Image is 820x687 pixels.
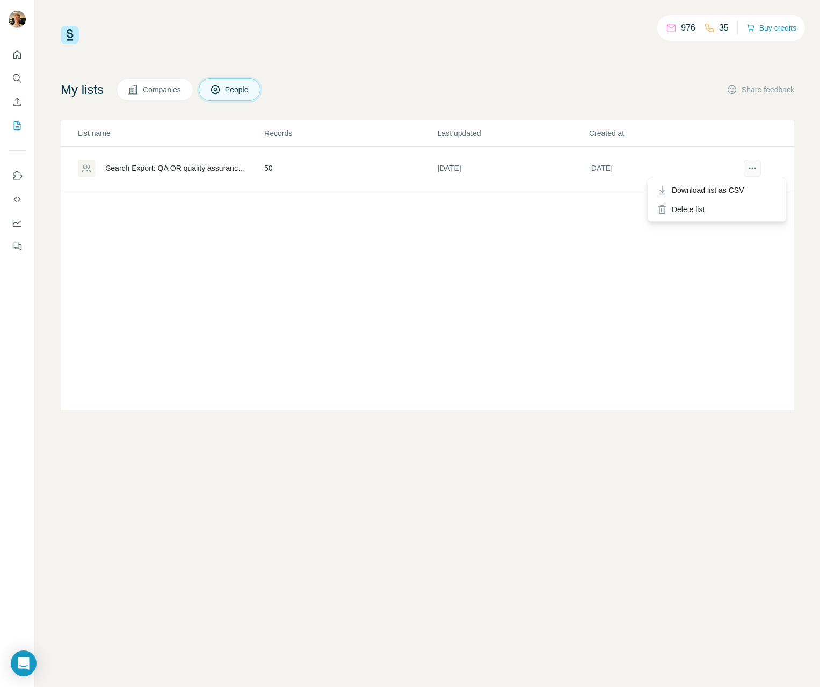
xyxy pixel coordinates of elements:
button: Feedback [9,237,26,256]
button: Buy credits [746,20,796,35]
h4: My lists [61,81,104,98]
button: Share feedback [727,84,794,95]
p: Created at [589,128,739,139]
p: 976 [681,21,695,34]
div: Delete list [650,200,783,219]
p: Records [264,128,437,139]
td: [DATE] [589,147,740,190]
div: Search Export: QA OR quality assurance OR Quality Audit OR Audit OR RA OR Regulatory affairs OR D... [106,163,246,173]
p: List name [78,128,263,139]
button: Dashboard [9,213,26,233]
img: Avatar [9,11,26,28]
button: Quick start [9,45,26,64]
button: Search [9,69,26,88]
button: My lists [9,116,26,135]
div: Open Intercom Messenger [11,650,37,676]
button: actions [744,160,761,177]
button: Use Surfe on LinkedIn [9,166,26,185]
span: Companies [143,84,182,95]
td: [DATE] [437,147,589,190]
span: People [225,84,250,95]
td: 50 [264,147,437,190]
p: Last updated [438,128,588,139]
img: Surfe Logo [61,26,79,44]
button: Use Surfe API [9,190,26,209]
p: 35 [719,21,729,34]
span: Download list as CSV [672,185,744,196]
button: Enrich CSV [9,92,26,112]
